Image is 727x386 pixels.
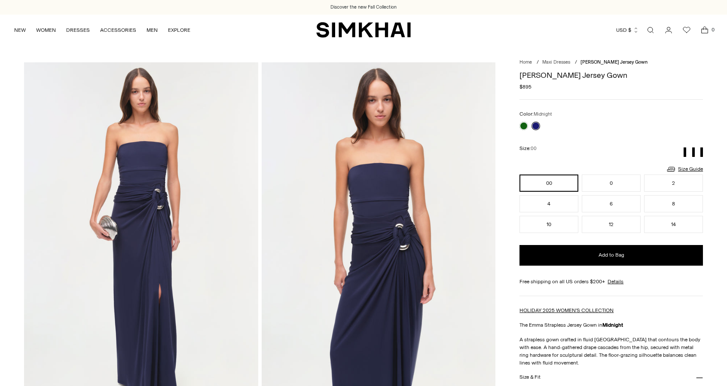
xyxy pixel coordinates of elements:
[519,374,540,380] h3: Size & Fit
[678,21,695,39] a: Wishlist
[519,59,532,65] a: Home
[519,278,703,285] div: Free shipping on all US orders $200+
[519,175,578,192] button: 00
[168,21,190,40] a: EXPLORE
[14,21,26,40] a: NEW
[519,245,703,266] button: Add to Bag
[642,21,659,39] a: Open search modal
[330,4,397,11] a: Discover the new Fall Collection
[519,59,703,66] nav: breadcrumbs
[644,175,703,192] button: 2
[519,83,532,91] span: $895
[696,21,713,39] a: Open cart modal
[519,110,552,118] label: Color:
[147,21,158,40] a: MEN
[644,195,703,212] button: 8
[644,216,703,233] button: 14
[66,21,90,40] a: DRESSES
[666,164,703,175] a: Size Guide
[602,322,623,328] strong: Midnight
[36,21,56,40] a: WOMEN
[537,59,539,66] div: /
[582,195,641,212] button: 6
[542,59,570,65] a: Maxi Dresses
[709,26,717,34] span: 0
[608,278,623,285] a: Details
[519,307,614,313] a: HOLIDAY 2025 WOMEN'S COLLECTION
[519,321,703,329] p: The Emma Strapless Jersey Gown in
[582,175,641,192] button: 0
[100,21,136,40] a: ACCESSORIES
[519,71,703,79] h1: [PERSON_NAME] Jersey Gown
[519,216,578,233] button: 10
[660,21,677,39] a: Go to the account page
[519,336,703,367] p: A strapless gown crafted in fluid [GEOGRAPHIC_DATA] that contours the body with ease. A hand-gath...
[599,251,624,259] span: Add to Bag
[316,21,411,38] a: SIMKHAI
[580,59,648,65] span: [PERSON_NAME] Jersey Gown
[616,21,639,40] button: USD $
[519,144,537,153] label: Size:
[575,59,577,66] div: /
[531,146,537,151] span: 00
[534,111,552,117] span: Midnight
[582,216,641,233] button: 12
[519,195,578,212] button: 4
